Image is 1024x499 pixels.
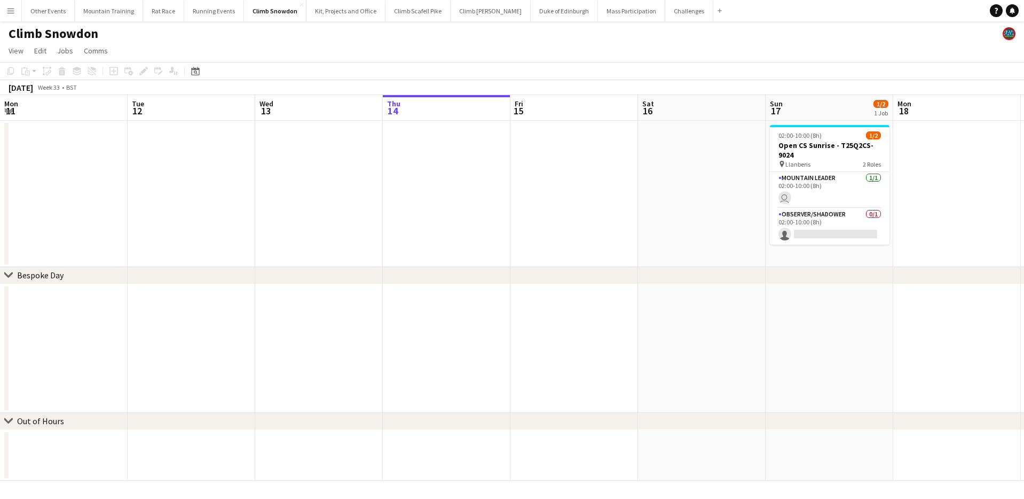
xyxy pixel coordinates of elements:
[259,99,273,108] span: Wed
[4,44,28,58] a: View
[770,208,889,245] app-card-role: Observer/Shadower0/102:00-10:00 (8h)
[57,46,73,56] span: Jobs
[53,44,77,58] a: Jobs
[778,131,822,139] span: 02:00-10:00 (8h)
[385,105,400,117] span: 14
[9,46,23,56] span: View
[874,109,888,117] div: 1 Job
[866,131,881,139] span: 1/2
[451,1,531,21] button: Climb [PERSON_NAME]
[642,99,654,108] span: Sat
[306,1,385,21] button: Kit, Projects and Office
[531,1,598,21] button: Duke of Edinburgh
[75,1,143,21] button: Mountain Training
[515,99,523,108] span: Fri
[770,99,783,108] span: Sun
[4,99,18,108] span: Mon
[513,105,523,117] span: 15
[3,105,18,117] span: 11
[184,1,244,21] button: Running Events
[17,416,64,426] div: Out of Hours
[387,99,400,108] span: Thu
[130,105,144,117] span: 12
[873,100,888,108] span: 1/2
[665,1,713,21] button: Challenges
[143,1,184,21] button: Rat Race
[35,83,62,91] span: Week 33
[641,105,654,117] span: 16
[9,26,98,42] h1: Climb Snowdon
[770,141,889,160] h3: Open CS Sunrise - T25Q2CS-9024
[258,105,273,117] span: 13
[770,125,889,245] app-job-card: 02:00-10:00 (8h)1/2Open CS Sunrise - T25Q2CS-9024 Llanberis2 RolesMountain Leader1/102:00-10:00 (...
[770,172,889,208] app-card-role: Mountain Leader1/102:00-10:00 (8h)
[768,105,783,117] span: 17
[80,44,112,58] a: Comms
[385,1,451,21] button: Climb Scafell Pike
[9,82,33,93] div: [DATE]
[84,46,108,56] span: Comms
[896,105,911,117] span: 18
[34,46,46,56] span: Edit
[30,44,51,58] a: Edit
[598,1,665,21] button: Mass Participation
[1003,27,1015,40] app-user-avatar: Staff RAW Adventures
[22,1,75,21] button: Other Events
[785,160,810,168] span: Llanberis
[863,160,881,168] span: 2 Roles
[244,1,306,21] button: Climb Snowdon
[132,99,144,108] span: Tue
[897,99,911,108] span: Mon
[66,83,77,91] div: BST
[17,270,64,280] div: Bespoke Day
